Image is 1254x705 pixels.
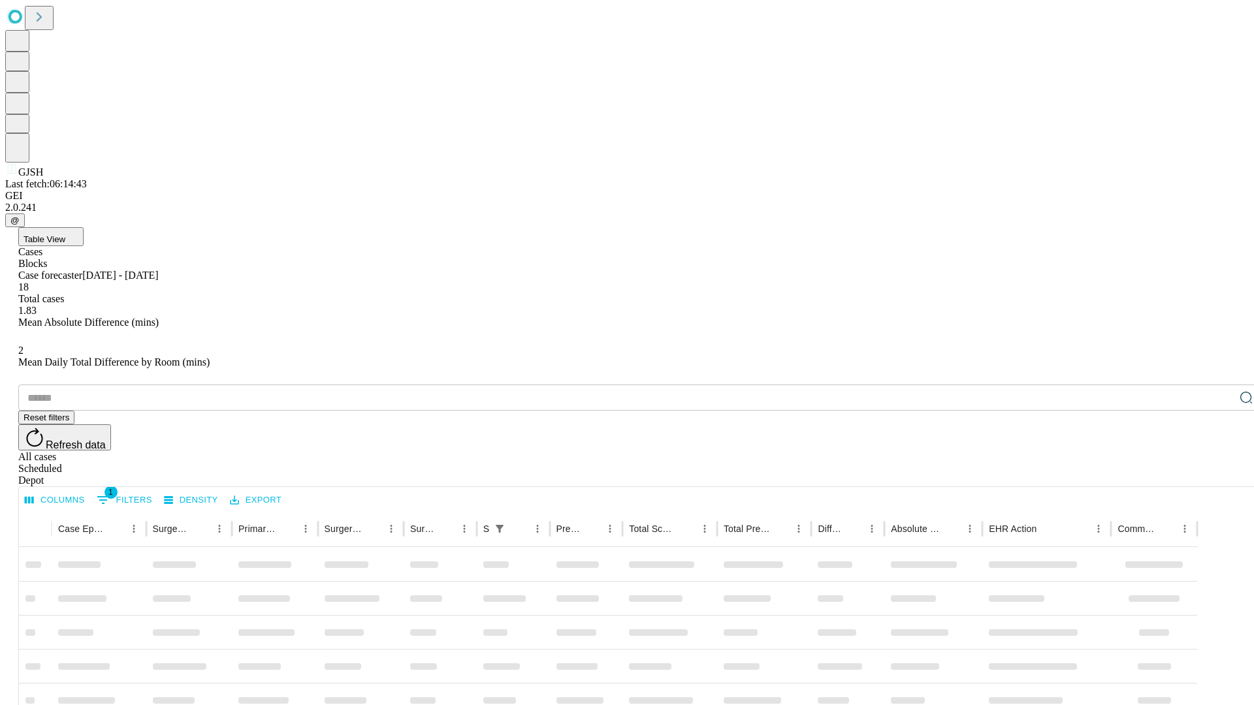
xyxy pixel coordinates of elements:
button: Menu [1176,520,1194,538]
span: [DATE] - [DATE] [82,270,158,281]
button: Sort [1157,520,1176,538]
button: Refresh data [18,424,111,450]
span: GJSH [18,166,43,178]
div: Surgeon Name [153,524,191,534]
button: Sort [510,520,528,538]
div: Total Predicted Duration [724,524,771,534]
button: Sort [278,520,297,538]
button: Menu [528,520,547,538]
button: Menu [961,520,979,538]
div: Comments [1117,524,1155,534]
div: Scheduled In Room Duration [483,524,489,534]
div: Difference [818,524,843,534]
button: Density [161,490,221,510]
button: Table View [18,227,84,246]
div: Primary Service [238,524,276,534]
button: Show filters [93,490,155,510]
button: @ [5,213,25,227]
div: Surgery Name [325,524,362,534]
span: Reset filters [24,413,69,422]
button: Menu [382,520,400,538]
button: Sort [583,520,601,538]
button: Menu [210,520,229,538]
button: Sort [771,520,790,538]
button: Sort [437,520,455,538]
span: Refresh data [46,439,106,450]
div: EHR Action [989,524,1037,534]
span: 1 [104,486,118,499]
div: Predicted In Room Duration [556,524,582,534]
div: Absolute Difference [891,524,941,534]
button: Sort [677,520,696,538]
button: Menu [455,520,474,538]
span: 1.83 [18,305,37,316]
button: Sort [192,520,210,538]
button: Menu [1089,520,1108,538]
span: 2 [18,345,24,356]
button: Menu [696,520,714,538]
button: Menu [125,520,143,538]
button: Sort [1038,520,1056,538]
button: Reset filters [18,411,74,424]
div: Total Scheduled Duration [629,524,676,534]
span: Mean Absolute Difference (mins) [18,317,159,328]
span: 18 [18,281,29,292]
button: Menu [601,520,619,538]
div: 2.0.241 [5,202,1249,213]
span: Table View [24,234,65,244]
button: Sort [364,520,382,538]
span: Last fetch: 06:14:43 [5,178,87,189]
div: Surgery Date [410,524,436,534]
span: Total cases [18,293,64,304]
div: GEI [5,190,1249,202]
button: Export [227,490,285,510]
span: Case forecaster [18,270,82,281]
button: Sort [942,520,961,538]
button: Sort [106,520,125,538]
button: Show filters [490,520,509,538]
span: @ [10,215,20,225]
button: Menu [297,520,315,538]
span: Mean Daily Total Difference by Room (mins) [18,356,210,368]
button: Menu [863,520,881,538]
div: Case Epic Id [58,524,105,534]
div: 1 active filter [490,520,509,538]
button: Select columns [22,490,88,510]
button: Sort [844,520,863,538]
button: Menu [790,520,808,538]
